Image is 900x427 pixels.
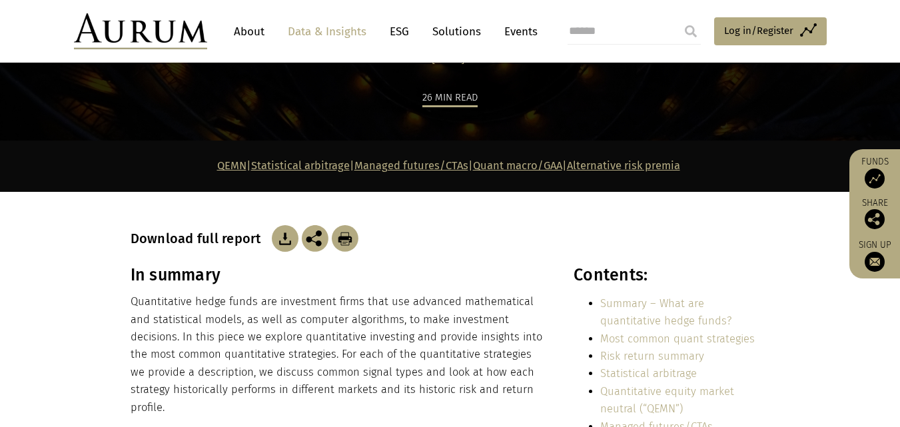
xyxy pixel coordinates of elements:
img: Download Article [332,225,358,252]
img: Share this post [865,209,885,229]
a: Risk return summary [600,350,704,362]
a: About [227,19,271,44]
a: Funds [856,156,893,189]
a: Events [498,19,538,44]
a: Most common quant strategies [600,332,755,345]
img: Aurum [74,13,207,49]
h3: Download full report [131,230,268,246]
h3: Contents: [574,265,766,285]
a: Managed futures/CTAs [354,159,468,172]
input: Submit [677,18,704,45]
a: Sign up [856,239,893,272]
a: Statistical arbitrage [600,367,697,380]
img: Access Funds [865,169,885,189]
a: Log in/Register [714,17,827,45]
a: Statistical arbitrage [251,159,350,172]
img: Share this post [302,225,328,252]
a: ESG [383,19,416,44]
img: Sign up to our newsletter [865,252,885,272]
a: Summary – What are quantitative hedge funds? [600,297,731,327]
a: Solutions [426,19,488,44]
h3: In summary [131,265,545,285]
span: Log in/Register [724,23,793,39]
p: Quantitative hedge funds are investment firms that use advanced mathematical and statistical mode... [131,293,545,416]
a: Quantitative equity market neutral (“QEMN”) [600,385,734,415]
a: QEMN [217,159,246,172]
img: Download Article [272,225,298,252]
div: Share [856,199,893,229]
a: Data & Insights [281,19,373,44]
strong: | | | | [217,159,680,172]
a: Alternative risk premia [567,159,680,172]
a: Quant macro/GAA [473,159,562,172]
div: 26 min read [422,89,478,107]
